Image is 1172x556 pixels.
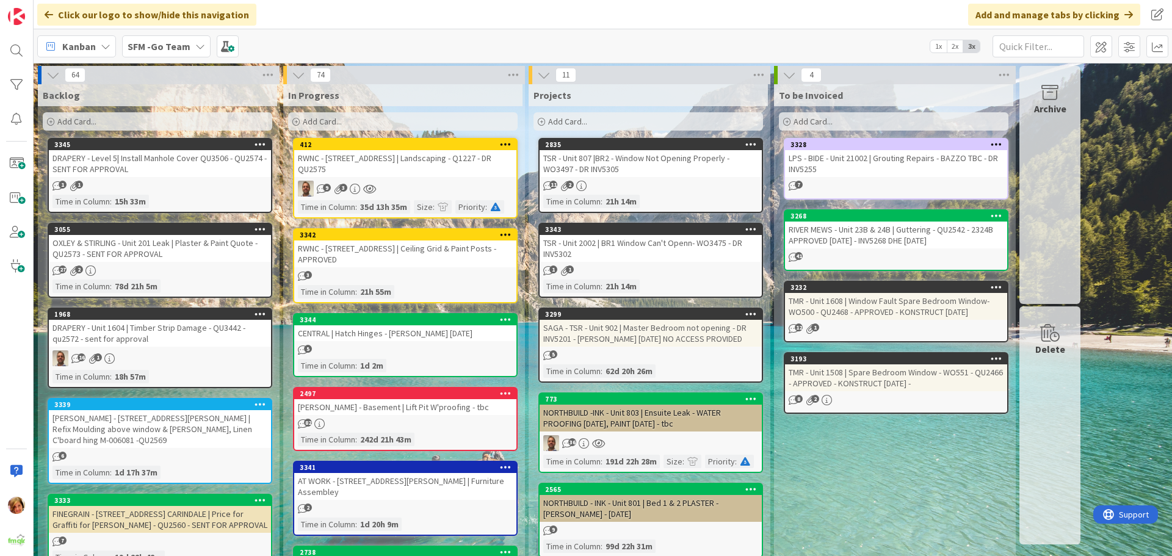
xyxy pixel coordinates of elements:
[294,314,516,325] div: 3344
[52,280,110,293] div: Time in Column
[294,462,516,473] div: 3341
[414,200,433,214] div: Size
[543,280,601,293] div: Time in Column
[785,353,1007,391] div: 3193TMR - Unit 1508 | Spare Bedroom Window - WO551 - QU2466 - APPROVED - KONSTRUCT [DATE] -
[298,359,355,372] div: Time in Column
[37,4,256,26] div: Click our logo to show/hide this navigation
[294,150,516,177] div: RWNC - [STREET_ADDRESS] | Landscaping - Q1227 - DR QU2575
[785,222,1007,248] div: RIVER MEWS - Unit 23B & 24B | Guttering - QU2542 - 2324B APPROVED [DATE] - INV5268 DHE [DATE]
[545,485,762,494] div: 2565
[59,265,67,273] span: 27
[300,316,516,324] div: 3344
[300,389,516,398] div: 2497
[59,536,67,544] span: 7
[357,433,414,446] div: 242d 21h 43m
[54,310,271,319] div: 1968
[795,181,803,189] span: 7
[543,435,559,451] img: SD
[785,139,1007,150] div: 3328
[52,350,68,366] img: SD
[110,370,112,383] span: :
[294,399,516,415] div: [PERSON_NAME] - Basement | Lift Pit W'proofing - tbc
[110,195,112,208] span: :
[795,323,803,331] span: 12
[540,394,762,405] div: 773
[566,181,574,189] span: 2
[294,388,516,415] div: 2497[PERSON_NAME] - Basement | Lift Pit W'proofing - tbc
[540,495,762,522] div: NORTHBUILD - INK - Unit 801 | Bed 1 & 2 PLASTER - [PERSON_NAME] - [DATE]
[128,40,190,52] b: SFM -Go Team
[790,355,1007,363] div: 3193
[735,455,737,468] span: :
[110,466,112,479] span: :
[545,310,762,319] div: 3299
[785,293,1007,320] div: TMR - Unit 1608 | Window Fault Spare Bedroom Window- WO500 - QU2468 - APPROVED - KONSTRUCT [DATE]
[601,540,602,553] span: :
[545,395,762,403] div: 773
[540,320,762,347] div: SAGA - TSR - Unit 902 | Master Bedroom not opening - DR INV5201 - [PERSON_NAME] [DATE] NO ACCESS ...
[540,139,762,150] div: 2835
[294,325,516,341] div: CENTRAL | Hatch Hinges - [PERSON_NAME] [DATE]
[339,184,347,192] span: 3
[112,195,149,208] div: 15h 33m
[357,518,402,531] div: 1d 20h 9m
[540,235,762,262] div: TSR - Unit 2002 | BR1 Window Can't Openn- WO3475 - DR INV5302
[455,200,485,214] div: Priority
[785,282,1007,320] div: 3232TMR - Unit 1608 | Window Fault Spare Bedroom Window- WO500 - QU2468 - APPROVED - KONSTRUCT [D...
[303,116,342,127] span: Add Card...
[49,399,271,410] div: 3339
[540,224,762,262] div: 3343TSR - Unit 2002 | BR1 Window Can't Openn- WO3475 - DR INV5302
[75,181,83,189] span: 1
[785,353,1007,364] div: 3193
[62,39,96,54] span: Kanban
[540,309,762,347] div: 3299SAGA - TSR - Unit 902 | Master Bedroom not opening - DR INV5201 - [PERSON_NAME] [DATE] NO ACC...
[543,540,601,553] div: Time in Column
[602,364,656,378] div: 62d 20h 26m
[1034,101,1066,116] div: Archive
[49,139,271,177] div: 3345DRAPERY - Level 5| Install Manhole Cover QU3506 - QU2574 - SENT FOR APPROVAL
[54,225,271,234] div: 3055
[298,518,355,531] div: Time in Column
[294,139,516,177] div: 412RWNC - [STREET_ADDRESS] | Landscaping - Q1227 - DR QU2575
[540,484,762,522] div: 2565NORTHBUILD - INK - Unit 801 | Bed 1 & 2 PLASTER - [PERSON_NAME] - [DATE]
[540,435,762,451] div: SD
[94,353,102,361] span: 1
[568,438,576,446] span: 36
[534,89,571,101] span: Projects
[52,370,110,383] div: Time in Column
[545,225,762,234] div: 3343
[602,540,656,553] div: 99d 22h 31m
[555,68,576,82] span: 11
[601,455,602,468] span: :
[785,150,1007,177] div: LPS - BIDE - Unit 21002 | Grouting Repairs - BAZZO TBC - DR INV5255
[49,235,271,262] div: OXLEY & STIRLING - Unit 201 Leak | Plaster & Paint Quote - QU2573 - SENT FOR APPROVAL
[790,283,1007,292] div: 3232
[549,525,557,533] span: 9
[300,463,516,472] div: 3341
[294,181,516,197] div: SD
[49,399,271,448] div: 3339[PERSON_NAME] - [STREET_ADDRESS][PERSON_NAME] | Refix Moulding above window & [PERSON_NAME], ...
[545,140,762,149] div: 2835
[785,211,1007,222] div: 3268
[298,181,314,197] img: SD
[8,497,25,514] img: KD
[288,89,339,101] span: In Progress
[357,285,394,298] div: 21h 55m
[357,200,410,214] div: 35d 13h 35m
[549,181,557,189] span: 11
[795,252,803,260] span: 41
[602,280,640,293] div: 21h 14m
[304,345,312,353] span: 5
[294,229,516,240] div: 3342
[49,506,271,533] div: FINEGRAIN - [STREET_ADDRESS] CARINDALE | Price for Graffiti for [PERSON_NAME] - QU2560 - SENT FOR...
[65,68,85,82] span: 64
[540,394,762,431] div: 773NORTHBUILD -INK - Unit 803 | Ensuite Leak - WATER PROOFING [DATE], PAINT [DATE] - tbc
[790,212,1007,220] div: 3268
[355,518,357,531] span: :
[8,531,25,548] img: avatar
[540,150,762,177] div: TSR - Unit 807 |BR2 - Window Not Opening Properly - WO3497 - DR INV5305
[566,265,574,273] span: 1
[54,400,271,409] div: 3339
[1035,342,1065,356] div: Delete
[664,455,682,468] div: Size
